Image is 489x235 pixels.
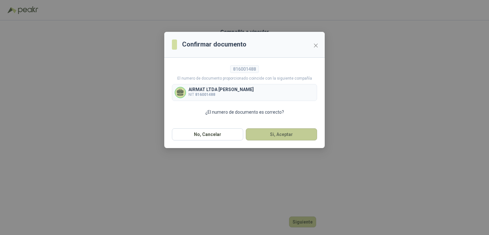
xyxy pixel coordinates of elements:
[172,128,243,140] button: No, Cancelar
[195,92,215,97] b: 816001488
[188,87,254,92] p: AIRMAT LTDA [PERSON_NAME]
[172,109,317,116] p: ¿El numero de documento es correcto?
[313,43,318,48] span: close
[188,92,254,98] p: NIT
[182,39,246,49] h3: Confirmar documento
[246,128,317,140] button: Si, Aceptar
[311,40,321,51] button: Close
[230,65,259,73] div: 816001488
[172,75,317,82] p: El numero de documento proporcionado coincide con la siguiente compañía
